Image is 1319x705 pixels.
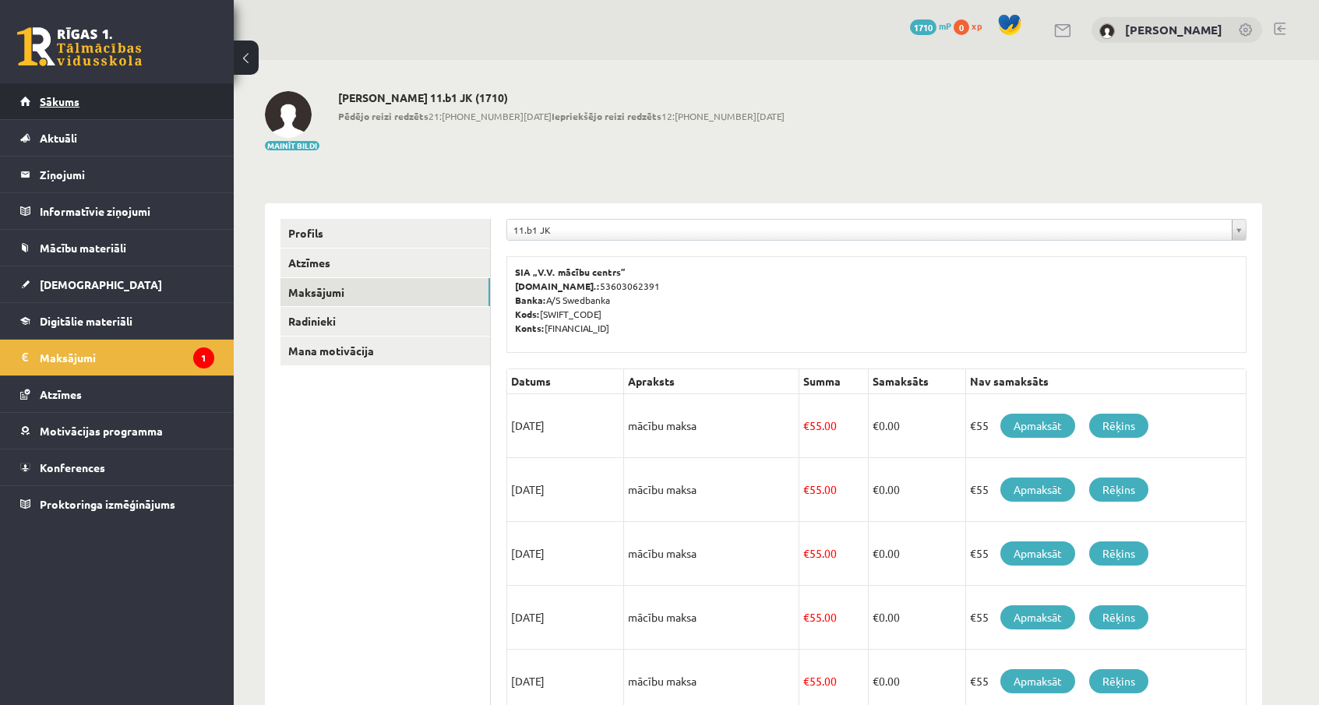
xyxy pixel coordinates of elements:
[954,19,989,32] a: 0 xp
[265,91,312,138] img: Elvita Jēgere
[803,610,809,624] span: €
[965,369,1246,394] th: Nav samaksāts
[910,19,936,35] span: 1710
[40,277,162,291] span: [DEMOGRAPHIC_DATA]
[40,424,163,438] span: Motivācijas programma
[20,449,214,485] a: Konferences
[280,337,490,365] a: Mana motivācija
[972,19,982,32] span: xp
[868,522,965,586] td: 0.00
[1089,541,1148,566] a: Rēķins
[868,458,965,522] td: 0.00
[40,387,82,401] span: Atzīmes
[20,340,214,375] a: Maksājumi1
[20,157,214,192] a: Ziņojumi
[338,91,785,104] h2: [PERSON_NAME] 11.b1 JK (1710)
[624,394,799,458] td: mācību maksa
[965,586,1246,650] td: €55
[20,376,214,412] a: Atzīmes
[280,278,490,307] a: Maksājumi
[515,265,1238,335] p: 53603062391 A/S Swedbanka [SWIFT_CODE] [FINANCIAL_ID]
[873,674,879,688] span: €
[803,674,809,688] span: €
[40,460,105,474] span: Konferences
[868,586,965,650] td: 0.00
[939,19,951,32] span: mP
[280,307,490,336] a: Radinieki
[873,610,879,624] span: €
[1089,605,1148,629] a: Rēķins
[803,482,809,496] span: €
[799,394,869,458] td: 55.00
[280,219,490,248] a: Profils
[965,458,1246,522] td: €55
[507,458,624,522] td: [DATE]
[868,394,965,458] td: 0.00
[40,131,77,145] span: Aktuāli
[1099,23,1115,39] img: Elvita Jēgere
[515,308,540,320] b: Kods:
[507,369,624,394] th: Datums
[507,394,624,458] td: [DATE]
[1000,478,1075,502] a: Apmaksāt
[954,19,969,35] span: 0
[40,193,214,229] legend: Informatīvie ziņojumi
[515,322,545,334] b: Konts:
[868,369,965,394] th: Samaksāts
[1089,414,1148,438] a: Rēķins
[40,94,79,108] span: Sākums
[20,266,214,302] a: [DEMOGRAPHIC_DATA]
[1000,541,1075,566] a: Apmaksāt
[513,220,1226,240] span: 11.b1 JK
[1125,22,1222,37] a: [PERSON_NAME]
[40,497,175,511] span: Proktoringa izmēģinājums
[507,220,1246,240] a: 11.b1 JK
[507,586,624,650] td: [DATE]
[515,280,600,292] b: [DOMAIN_NAME].:
[965,394,1246,458] td: €55
[803,418,809,432] span: €
[193,347,214,368] i: 1
[799,522,869,586] td: 55.00
[799,586,869,650] td: 55.00
[280,249,490,277] a: Atzīmes
[965,522,1246,586] td: €55
[624,522,799,586] td: mācību maksa
[40,314,132,328] span: Digitālie materiāli
[20,486,214,522] a: Proktoringa izmēģinājums
[873,482,879,496] span: €
[799,369,869,394] th: Summa
[515,294,546,306] b: Banka:
[873,418,879,432] span: €
[624,458,799,522] td: mācību maksa
[338,109,785,123] span: 21:[PHONE_NUMBER][DATE] 12:[PHONE_NUMBER][DATE]
[40,340,214,375] legend: Maksājumi
[20,230,214,266] a: Mācību materiāli
[1089,478,1148,502] a: Rēķins
[873,546,879,560] span: €
[803,546,809,560] span: €
[910,19,951,32] a: 1710 mP
[552,110,661,122] b: Iepriekšējo reizi redzēts
[40,157,214,192] legend: Ziņojumi
[624,369,799,394] th: Apraksts
[40,241,126,255] span: Mācību materiāli
[507,522,624,586] td: [DATE]
[338,110,428,122] b: Pēdējo reizi redzēts
[20,413,214,449] a: Motivācijas programma
[20,303,214,339] a: Digitālie materiāli
[20,193,214,229] a: Informatīvie ziņojumi
[20,120,214,156] a: Aktuāli
[1089,669,1148,693] a: Rēķins
[624,586,799,650] td: mācību maksa
[515,266,626,278] b: SIA „V.V. mācību centrs”
[20,83,214,119] a: Sākums
[799,458,869,522] td: 55.00
[1000,414,1075,438] a: Apmaksāt
[17,27,142,66] a: Rīgas 1. Tālmācības vidusskola
[1000,669,1075,693] a: Apmaksāt
[265,141,319,150] button: Mainīt bildi
[1000,605,1075,629] a: Apmaksāt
